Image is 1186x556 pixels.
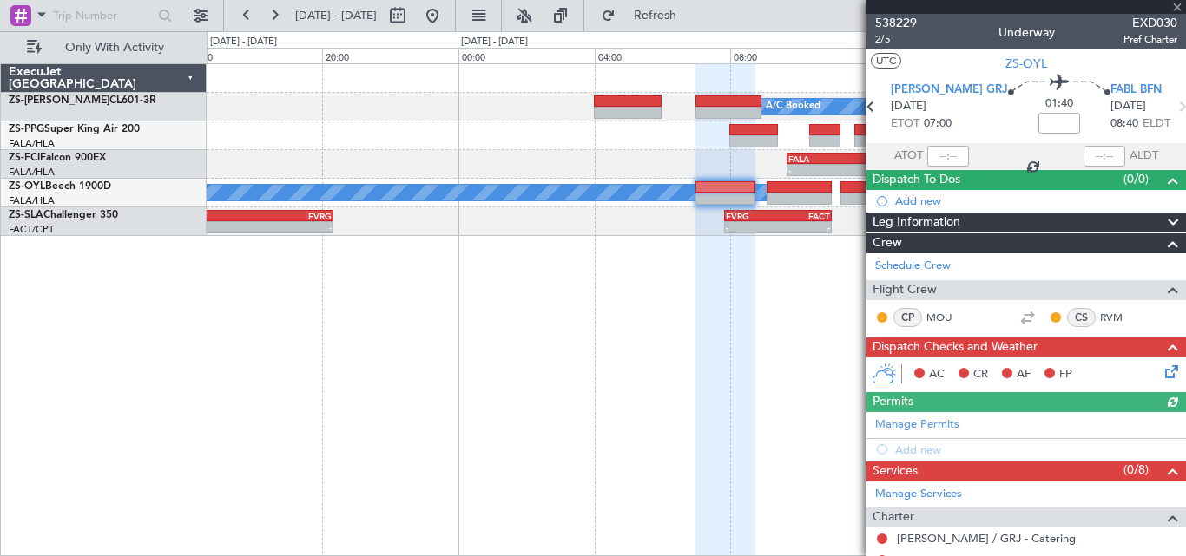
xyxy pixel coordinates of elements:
span: [DATE] [891,98,926,115]
span: CR [973,366,988,383]
a: FALA/HLA [9,137,55,150]
span: ELDT [1143,115,1170,133]
span: ZS-OYL [1005,55,1047,73]
span: Dispatch Checks and Weather [873,337,1038,357]
div: - [726,222,778,232]
span: ZS-OYL [9,181,45,192]
a: Schedule Crew [875,258,951,275]
a: ZS-OYLBeech 1900D [9,181,111,192]
div: FNLU [843,154,899,164]
span: ZS-FCI [9,153,40,163]
div: 16:00 [186,48,322,63]
button: Refresh [593,2,697,29]
div: [DATE] - [DATE] [461,35,528,49]
button: UTC [871,53,901,69]
span: ALDT [1130,147,1158,165]
a: RVM [1100,310,1139,325]
div: 20:00 [322,48,458,63]
div: CS [1067,308,1096,327]
input: Trip Number [53,3,153,29]
div: - [238,222,332,232]
span: Services [873,461,918,481]
div: - [843,165,899,175]
div: 04:00 [595,48,731,63]
a: Manage Services [875,486,962,503]
div: - [778,222,830,232]
span: AC [929,366,945,383]
span: AF [1017,366,1031,383]
span: 07:00 [924,115,952,133]
div: Add new [895,193,1177,208]
div: Underway [998,23,1055,42]
div: [DATE] - [DATE] [210,35,277,49]
span: ZS-SLA [9,210,43,220]
span: Dispatch To-Dos [873,170,960,190]
span: [DATE] - [DATE] [295,8,377,23]
span: ZS-PPG [9,124,44,134]
div: A/C Booked [766,94,820,120]
span: ETOT [891,115,919,133]
span: FP [1059,366,1072,383]
span: 2/5 [875,32,917,47]
span: FABL BFN [1110,82,1162,99]
a: ZS-[PERSON_NAME]CL601-3R [9,95,156,106]
span: Pref Charter [1123,32,1177,47]
span: ATOT [894,147,923,165]
span: Charter [873,507,914,527]
a: [PERSON_NAME] / GRJ - Catering [897,531,1076,546]
a: ZS-SLAChallenger 350 [9,210,118,220]
span: Flight Crew [873,280,937,300]
div: FACT [778,211,830,221]
div: FVRG [238,211,332,221]
a: ZS-FCIFalcon 900EX [9,153,106,163]
span: 01:40 [1045,95,1073,113]
span: [PERSON_NAME] GRJ [891,82,1008,99]
div: - [788,165,844,175]
div: CP [893,308,922,327]
a: FALA/HLA [9,194,55,207]
span: ZS-[PERSON_NAME] [9,95,109,106]
span: Crew [873,233,902,253]
button: Only With Activity [19,34,188,62]
a: ZS-PPGSuper King Air 200 [9,124,140,134]
span: (0/0) [1123,170,1149,188]
div: FVRG [726,211,778,221]
span: 08:40 [1110,115,1138,133]
span: [DATE] [1110,98,1146,115]
span: Only With Activity [45,42,183,54]
div: 00:00 [458,48,595,63]
div: FALA [788,154,844,164]
span: EXD030 [1123,14,1177,32]
a: MOU [926,310,965,325]
span: Leg Information [873,213,960,232]
span: Refresh [619,10,692,22]
a: FALA/HLA [9,166,55,179]
div: 08:00 [730,48,866,63]
span: 538229 [875,14,917,32]
a: FACT/CPT [9,223,54,236]
span: (0/8) [1123,461,1149,479]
